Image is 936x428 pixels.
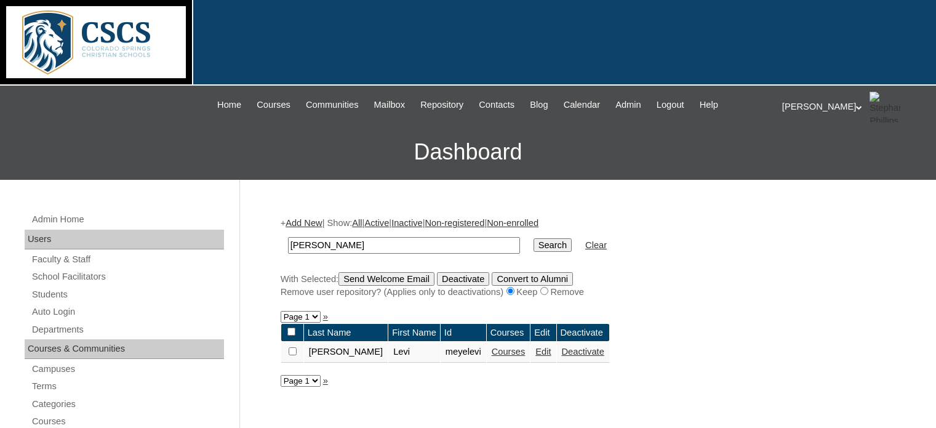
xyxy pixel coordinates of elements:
[535,347,551,357] a: Edit
[562,347,604,357] a: Deactivate
[441,342,486,363] td: meyelevi
[31,379,224,394] a: Terms
[657,98,684,112] span: Logout
[300,98,365,112] a: Communities
[388,324,440,342] td: First Name
[31,287,224,302] a: Students
[420,98,463,112] span: Repository
[694,98,724,112] a: Help
[564,98,600,112] span: Calendar
[530,324,556,342] td: Edit
[31,269,224,285] a: School Facilitators
[323,376,328,386] a: »
[25,230,224,249] div: Users
[364,218,389,228] a: Active
[437,272,489,286] input: Deactivate
[558,98,606,112] a: Calendar
[473,98,521,112] a: Contacts
[391,218,423,228] a: Inactive
[492,272,573,286] input: Convert to Alumni
[31,212,224,227] a: Admin Home
[306,98,359,112] span: Communities
[700,98,718,112] span: Help
[6,124,930,180] h3: Dashboard
[31,361,224,377] a: Campuses
[368,98,412,112] a: Mailbox
[288,237,520,254] input: Search
[425,218,484,228] a: Non-registered
[441,324,486,342] td: Id
[524,98,554,112] a: Blog
[6,6,186,78] img: logo-white.png
[374,98,406,112] span: Mailbox
[323,312,328,321] a: »
[650,98,690,112] a: Logout
[281,217,890,298] div: + | Show: | | | |
[352,218,362,228] a: All
[615,98,641,112] span: Admin
[250,98,297,112] a: Courses
[782,92,924,123] div: [PERSON_NAME]
[257,98,290,112] span: Courses
[281,286,890,299] div: Remove user repository? (Applies only to deactivations) Keep Remove
[585,240,607,250] a: Clear
[31,397,224,412] a: Categories
[870,92,900,123] img: Stephanie Phillips
[388,342,440,363] td: Levi
[304,342,388,363] td: [PERSON_NAME]
[530,98,548,112] span: Blog
[338,272,434,286] input: Send Welcome Email
[487,324,530,342] td: Courses
[487,218,538,228] a: Non-enrolled
[414,98,470,112] a: Repository
[534,238,572,252] input: Search
[31,322,224,337] a: Departments
[217,98,241,112] span: Home
[492,347,526,357] a: Courses
[557,324,609,342] td: Deactivate
[286,218,322,228] a: Add New
[31,304,224,320] a: Auto Login
[479,98,514,112] span: Contacts
[211,98,247,112] a: Home
[281,272,890,299] div: With Selected:
[31,252,224,267] a: Faculty & Staff
[25,339,224,359] div: Courses & Communities
[304,324,388,342] td: Last Name
[609,98,647,112] a: Admin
